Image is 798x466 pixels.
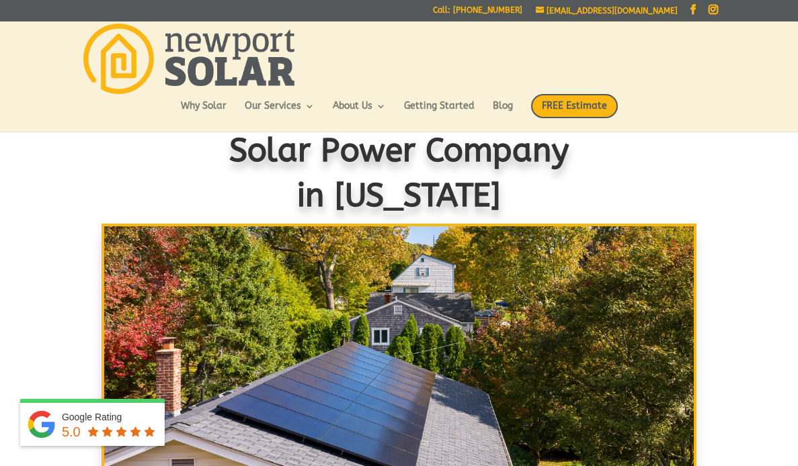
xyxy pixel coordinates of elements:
a: Why Solar [181,101,227,124]
a: [EMAIL_ADDRESS][DOMAIN_NAME] [536,6,678,15]
span: 5.0 [62,424,81,439]
a: About Us [333,101,386,124]
a: Getting Started [404,101,475,124]
div: Google Rating [62,410,158,424]
img: Newport Solar | Solar Energy Optimized. [83,24,294,94]
a: Blog [493,101,513,124]
a: Our Services [245,101,315,124]
span: FREE Estimate [531,94,618,118]
span: Solar Power Company in [US_STATE] [229,132,569,215]
a: Call: [PHONE_NUMBER] [433,6,522,20]
a: FREE Estimate [531,94,618,132]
